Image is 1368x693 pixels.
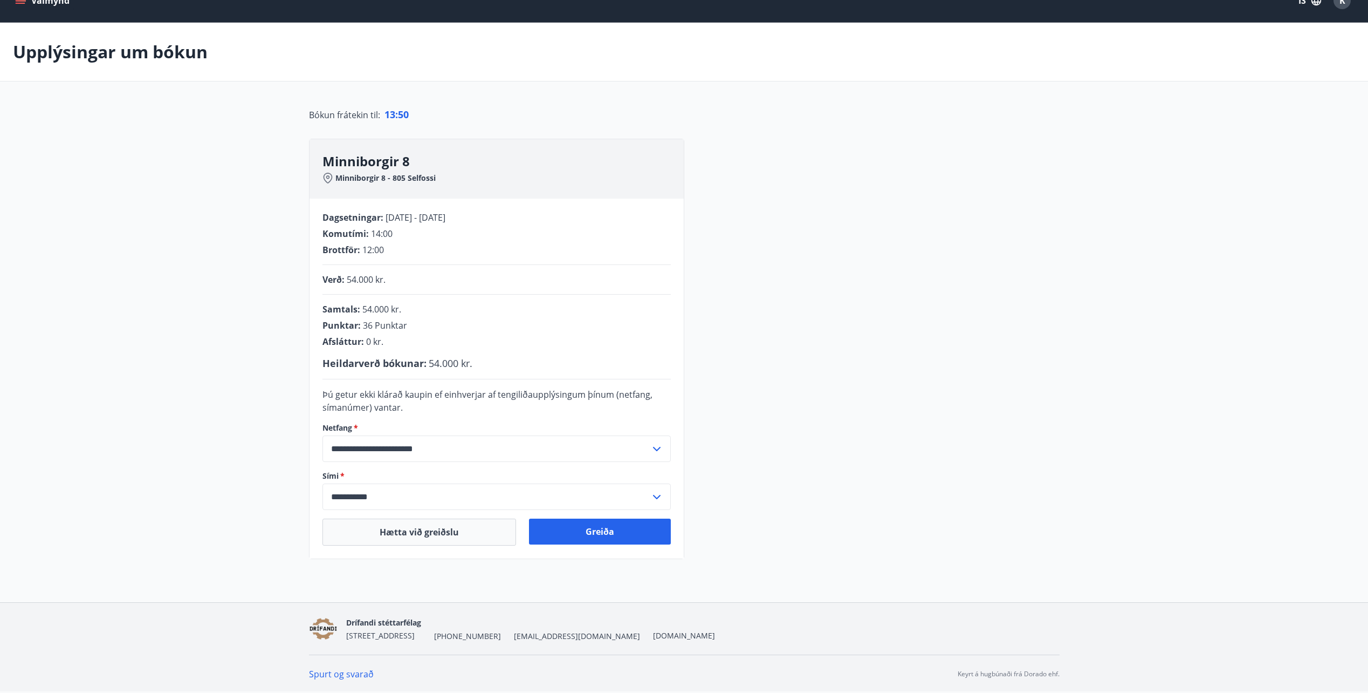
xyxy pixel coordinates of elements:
[322,389,652,413] span: Þú getur ekki klárað kaupin ef einhverjar af tengiliðaupplýsingum þínum (netfang, símanúmer) vantar.
[434,631,501,642] span: [PHONE_NUMBER]
[347,274,386,286] span: 54.000 kr.
[386,212,445,223] span: [DATE] - [DATE]
[322,336,364,348] span: Afsláttur :
[322,152,684,171] h3: Minniborgir 8
[653,630,715,641] a: [DOMAIN_NAME]
[346,617,421,628] span: Drífandi stéttarfélag
[13,40,208,64] p: Upplýsingar um bókun
[346,630,415,641] span: [STREET_ADDRESS]
[322,471,671,481] label: Sími
[335,173,436,184] span: Minniborgir 8 - 805 Selfossi
[322,274,345,286] span: Verð :
[384,108,398,121] span: 13 :
[322,212,383,223] span: Dagsetningar :
[958,669,1060,679] p: Keyrt á hugbúnaði frá Dorado ehf.
[371,228,393,240] span: 14:00
[309,668,374,680] a: Spurt og svarað
[322,519,516,546] button: Hætta við greiðslu
[322,320,361,331] span: Punktar :
[322,423,671,433] label: Netfang
[322,303,360,315] span: Samtals :
[362,303,401,315] span: 54.000 kr.
[322,228,369,240] span: Komutími :
[514,631,640,642] span: [EMAIL_ADDRESS][DOMAIN_NAME]
[363,320,407,331] span: 36 Punktar
[529,519,671,545] button: Greiða
[362,244,384,256] span: 12:00
[309,617,338,641] img: YV7jqbr9Iw0An7mxYQ6kPFTFDRrEjUsNBecdHerH.png
[309,108,380,121] span: Bókun frátekin til :
[398,108,409,121] span: 50
[366,336,383,348] span: 0 kr.
[429,357,472,370] span: 54.000 kr.
[322,244,360,256] span: Brottför :
[322,357,427,370] span: Heildarverð bókunar :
